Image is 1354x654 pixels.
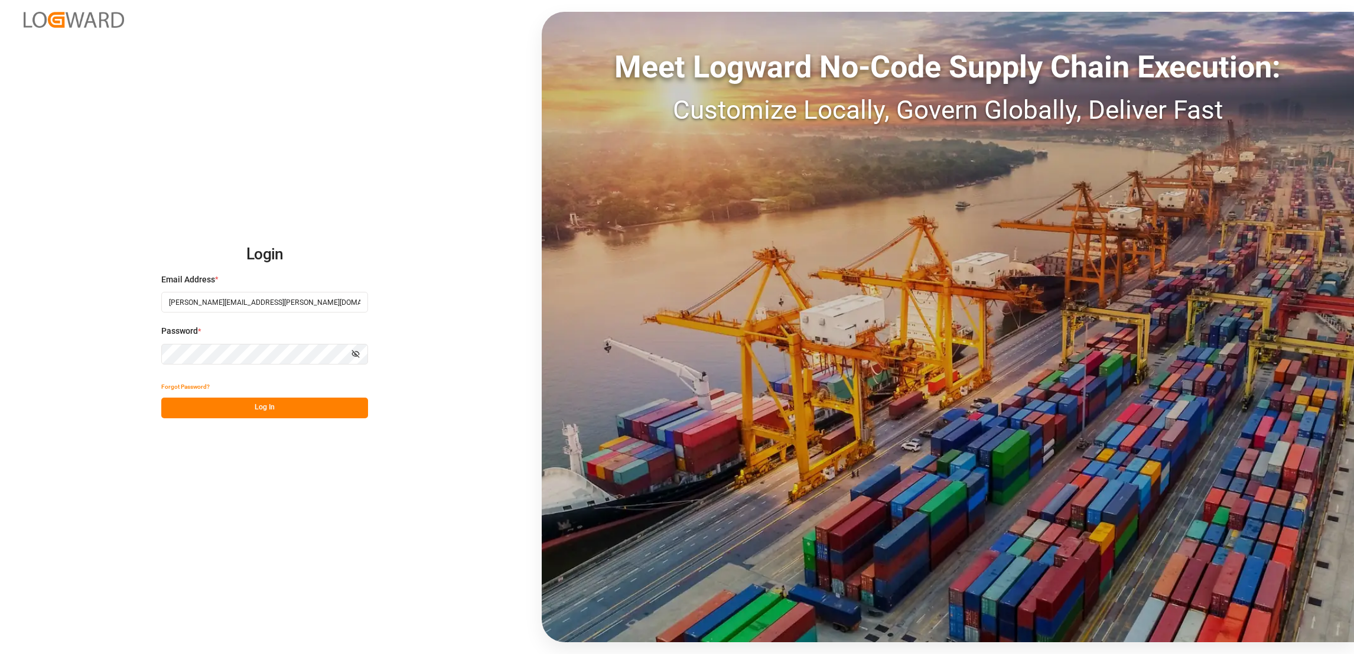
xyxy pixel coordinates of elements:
img: Logward_new_orange.png [24,12,124,28]
button: Forgot Password? [161,377,210,398]
div: Customize Locally, Govern Globally, Deliver Fast [542,90,1354,129]
input: Enter your email [161,292,368,313]
div: Meet Logward No-Code Supply Chain Execution: [542,44,1354,90]
span: Email Address [161,274,215,286]
button: Log In [161,398,368,418]
h2: Login [161,236,368,274]
span: Password [161,325,198,337]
